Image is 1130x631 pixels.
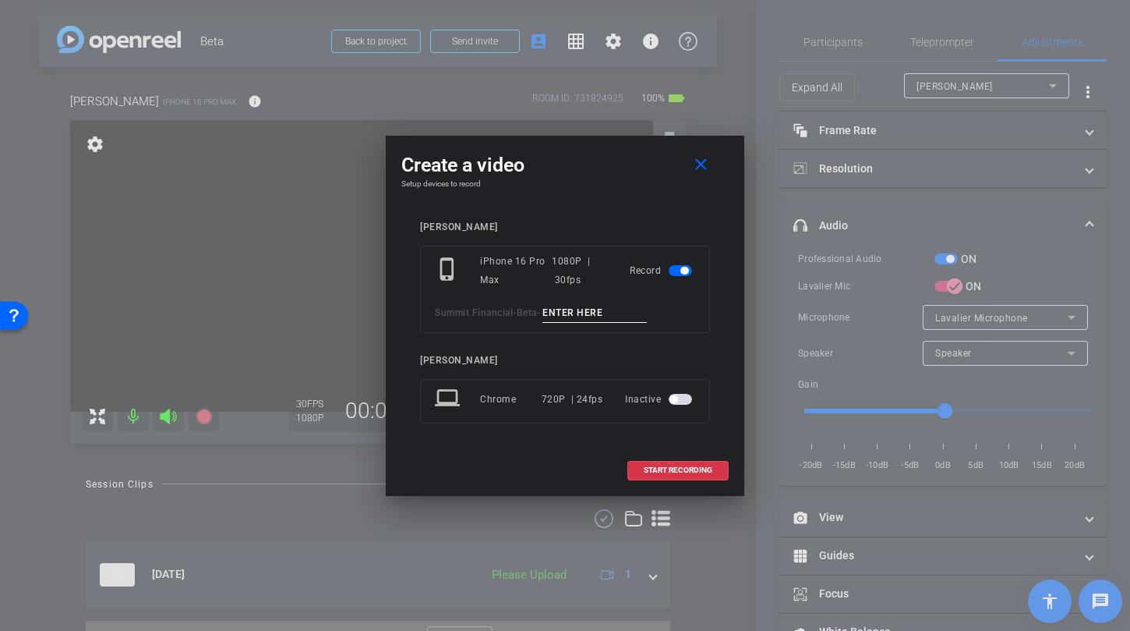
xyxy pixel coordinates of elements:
[552,252,607,289] div: 1080P | 30fps
[691,155,711,175] mat-icon: close
[435,257,463,285] mat-icon: phone_iphone
[435,385,463,413] mat-icon: laptop
[542,385,603,413] div: 720P | 24fps
[625,385,695,413] div: Inactive
[542,303,647,323] input: ENTER HERE
[630,252,695,289] div: Record
[537,307,541,318] span: -
[513,307,517,318] span: -
[517,307,537,318] span: Beta
[435,307,513,318] span: Summit Financial
[480,385,542,413] div: Chrome
[420,222,710,233] div: [PERSON_NAME]
[644,466,712,474] span: START RECORDING
[401,151,729,179] div: Create a video
[401,179,729,189] h4: Setup devices to record
[480,252,552,289] div: iPhone 16 Pro Max
[420,355,710,367] div: [PERSON_NAME]
[627,461,729,480] button: START RECORDING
